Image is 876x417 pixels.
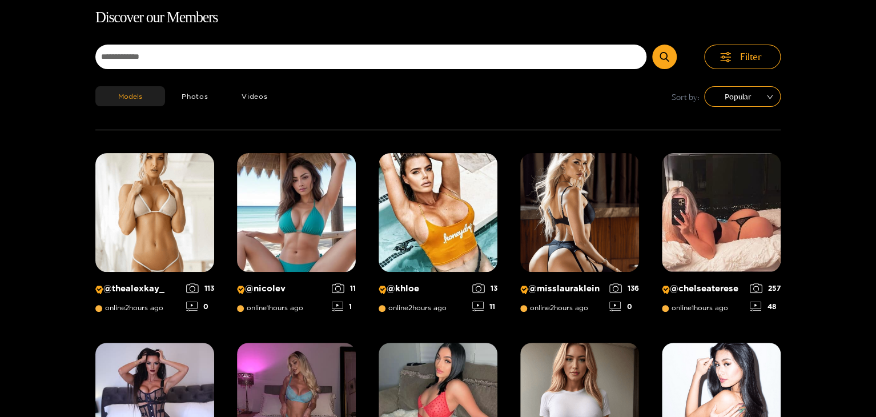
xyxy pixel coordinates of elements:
[609,302,639,311] div: 0
[186,283,214,293] div: 113
[740,50,762,63] span: Filter
[750,302,781,311] div: 48
[379,283,467,294] p: @ khloe
[379,304,447,312] span: online 2 hours ago
[472,283,497,293] div: 13
[520,153,639,320] a: Creator Profile Image: misslauraklein@misslaurakleinonline2hours ago1360
[662,153,781,320] a: Creator Profile Image: chelseaterese@chelseatereseonline1hours ago25748
[609,283,639,293] div: 136
[332,302,356,311] div: 1
[472,302,497,311] div: 11
[750,283,781,293] div: 257
[95,6,781,30] h1: Discover our Members
[225,86,284,106] button: Videos
[379,153,497,272] img: Creator Profile Image: khloe
[662,283,744,294] p: @ chelseaterese
[520,304,588,312] span: online 2 hours ago
[95,283,180,294] p: @ thealexkay_
[662,304,728,312] span: online 1 hours ago
[237,153,356,320] a: Creator Profile Image: nicolev@nicolevonline1hours ago111
[652,45,677,69] button: Submit Search
[95,153,214,320] a: Creator Profile Image: thealexkay_@thealexkay_online2hours ago1130
[704,45,781,69] button: Filter
[704,86,781,107] div: sort
[379,153,497,320] a: Creator Profile Image: khloe@khloeonline2hours ago1311
[520,153,639,272] img: Creator Profile Image: misslauraklein
[165,86,225,106] button: Photos
[95,86,165,106] button: Models
[237,283,326,294] p: @ nicolev
[662,153,781,272] img: Creator Profile Image: chelseaterese
[237,153,356,272] img: Creator Profile Image: nicolev
[186,302,214,311] div: 0
[95,153,214,272] img: Creator Profile Image: thealexkay_
[520,283,604,294] p: @ misslauraklein
[332,283,356,293] div: 11
[95,304,163,312] span: online 2 hours ago
[713,88,772,105] span: Popular
[237,304,303,312] span: online 1 hours ago
[672,90,700,103] span: Sort by:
